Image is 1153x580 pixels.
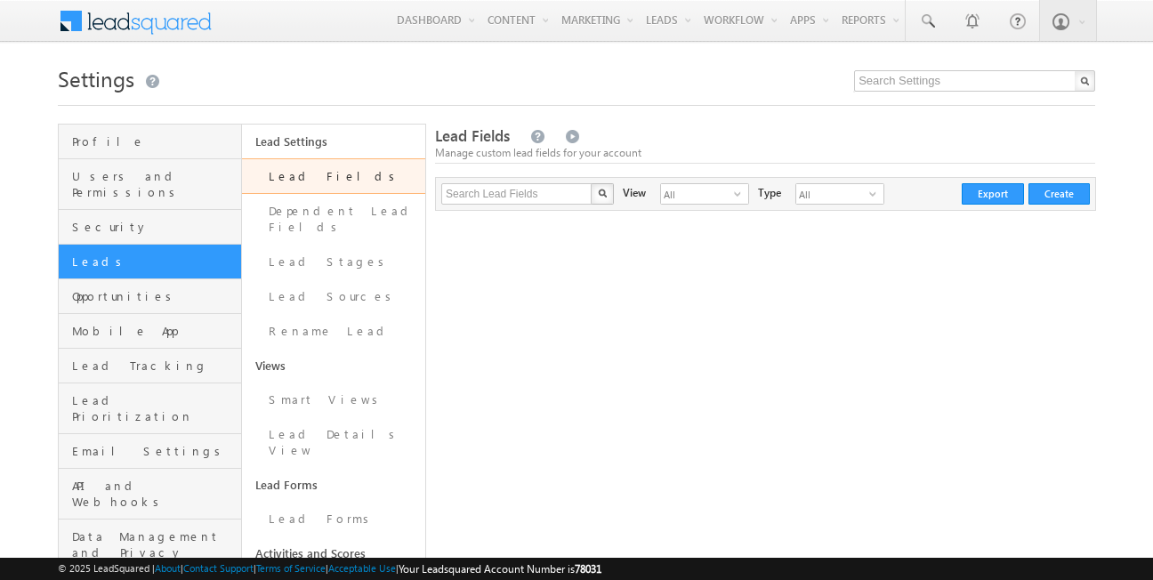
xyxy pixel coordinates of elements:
[72,168,237,200] span: Users and Permissions
[59,210,241,245] a: Security
[59,520,241,570] a: Data Management and Privacy
[242,125,425,158] a: Lead Settings
[59,314,241,349] a: Mobile App
[59,349,241,383] a: Lead Tracking
[58,64,134,93] span: Settings
[242,158,425,194] a: Lead Fields
[435,145,1095,161] div: Manage custom lead fields for your account
[72,392,237,424] span: Lead Prioritization
[72,443,237,459] span: Email Settings
[962,183,1024,205] button: Export
[869,189,883,199] span: select
[72,288,237,304] span: Opportunities
[661,184,734,204] span: All
[59,383,241,434] a: Lead Prioritization
[242,314,425,349] a: Rename Lead
[242,245,425,279] a: Lead Stages
[242,383,425,417] a: Smart Views
[242,349,425,383] a: Views
[256,562,326,574] a: Terms of Service
[623,183,646,201] div: View
[59,469,241,520] a: API and Webhooks
[242,468,425,502] a: Lead Forms
[242,279,425,314] a: Lead Sources
[734,189,748,199] span: select
[72,358,237,374] span: Lead Tracking
[854,70,1095,92] input: Search Settings
[155,562,181,574] a: About
[72,528,237,560] span: Data Management and Privacy
[598,189,607,197] img: Search
[59,279,241,314] a: Opportunities
[796,184,869,204] span: All
[399,562,601,576] span: Your Leadsquared Account Number is
[59,434,241,469] a: Email Settings
[242,417,425,468] a: Lead Details View
[183,562,254,574] a: Contact Support
[242,194,425,245] a: Dependent Lead Fields
[435,125,510,146] span: Lead Fields
[72,254,237,270] span: Leads
[242,536,425,570] a: Activities and Scores
[58,560,601,577] span: © 2025 LeadSquared | | | | |
[72,133,237,149] span: Profile
[242,502,425,536] a: Lead Forms
[59,125,241,159] a: Profile
[59,159,241,210] a: Users and Permissions
[1028,183,1090,205] button: Create
[72,219,237,235] span: Security
[72,478,237,510] span: API and Webhooks
[575,562,601,576] span: 78031
[59,245,241,279] a: Leads
[758,183,781,201] div: Type
[72,323,237,339] span: Mobile App
[328,562,396,574] a: Acceptable Use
